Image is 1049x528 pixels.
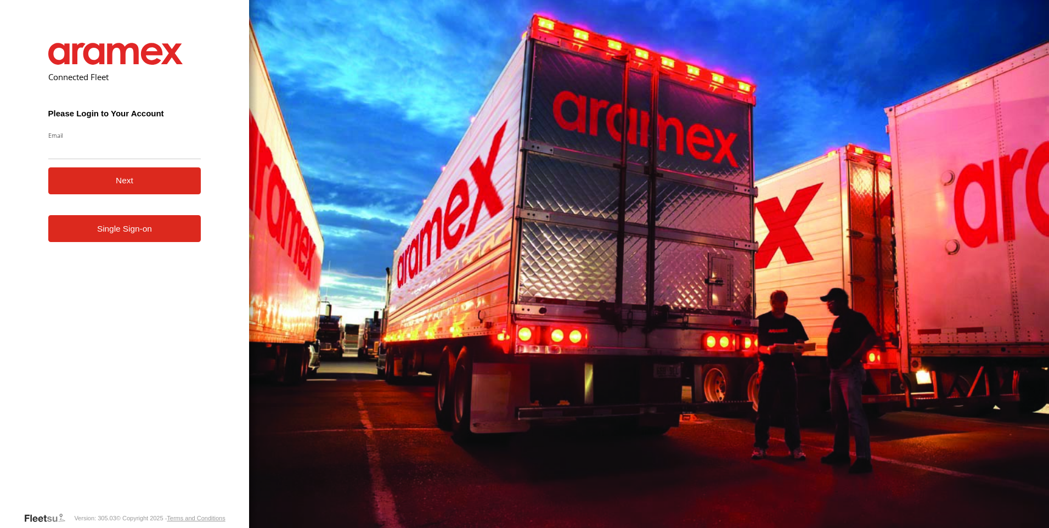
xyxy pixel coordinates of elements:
a: Visit our Website [24,513,74,524]
button: Next [48,167,201,194]
h2: Connected Fleet [48,71,201,82]
img: Aramex [48,43,183,65]
div: © Copyright 2025 - [116,515,225,521]
div: Version: 305.03 [74,515,116,521]
a: Terms and Conditions [167,515,225,521]
h3: Please Login to Your Account [48,109,201,118]
a: Single Sign-on [48,215,201,242]
label: Email [48,131,201,139]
